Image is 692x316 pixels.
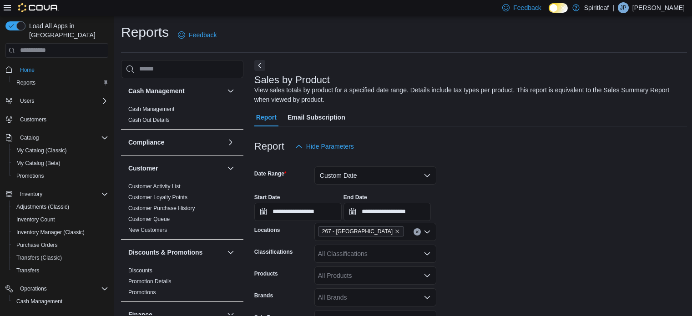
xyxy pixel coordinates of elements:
[121,23,169,41] h1: Reports
[618,2,629,13] div: Jean Paul A
[128,164,223,173] button: Customer
[128,164,158,173] h3: Customer
[584,2,609,13] p: Spiritleaf
[9,170,112,182] button: Promotions
[128,117,170,123] a: Cash Out Details
[128,289,156,296] a: Promotions
[9,295,112,308] button: Cash Management
[128,267,152,274] a: Discounts
[16,298,62,305] span: Cash Management
[128,116,170,124] span: Cash Out Details
[13,201,73,212] a: Adjustments (Classic)
[424,272,431,279] button: Open list of options
[128,194,187,201] a: Customer Loyalty Points
[128,106,174,112] a: Cash Management
[414,228,421,236] button: Clear input
[254,248,293,256] label: Classifications
[2,131,112,144] button: Catalog
[128,86,223,95] button: Cash Management
[225,247,236,258] button: Discounts & Promotions
[13,77,39,88] a: Reports
[25,21,108,40] span: Load All Apps in [GEOGRAPHIC_DATA]
[121,265,243,301] div: Discounts & Promotions
[13,77,108,88] span: Reports
[343,194,367,201] label: End Date
[13,201,108,212] span: Adjustments (Classic)
[254,203,342,221] input: Press the down key to open a popover containing a calendar.
[256,108,277,126] span: Report
[254,226,280,234] label: Locations
[9,226,112,239] button: Inventory Manager (Classic)
[632,2,685,13] p: [PERSON_NAME]
[225,163,236,174] button: Customer
[9,144,112,157] button: My Catalog (Classic)
[121,181,243,239] div: Customer
[128,216,170,222] a: Customer Queue
[424,294,431,301] button: Open list of options
[16,132,108,143] span: Catalog
[13,158,108,169] span: My Catalog (Beta)
[13,158,64,169] a: My Catalog (Beta)
[16,114,50,125] a: Customers
[288,108,345,126] span: Email Subscription
[254,194,280,201] label: Start Date
[13,296,108,307] span: Cash Management
[9,264,112,277] button: Transfers
[174,26,220,44] a: Feedback
[13,214,59,225] a: Inventory Count
[9,239,112,251] button: Purchase Orders
[16,189,108,200] span: Inventory
[128,183,181,190] span: Customer Activity List
[343,203,431,221] input: Press the down key to open a popover containing a calendar.
[16,132,42,143] button: Catalog
[13,240,108,251] span: Purchase Orders
[20,116,46,123] span: Customers
[16,65,38,75] a: Home
[128,226,167,234] span: New Customers
[16,283,51,294] button: Operations
[2,282,112,295] button: Operations
[225,137,236,148] button: Compliance
[2,188,112,201] button: Inventory
[16,241,58,249] span: Purchase Orders
[16,172,44,180] span: Promotions
[13,265,43,276] a: Transfers
[13,252,66,263] a: Transfers (Classic)
[225,85,236,96] button: Cash Management
[16,189,46,200] button: Inventory
[13,240,61,251] a: Purchase Orders
[20,285,47,292] span: Operations
[2,95,112,107] button: Users
[254,85,683,105] div: View sales totals by product for a specified date range. Details include tax types per product. T...
[292,137,358,155] button: Hide Parameters
[16,114,108,125] span: Customers
[128,278,172,285] a: Promotion Details
[318,226,404,236] span: 267 - Cold Lake
[254,270,278,277] label: Products
[128,248,223,257] button: Discounts & Promotions
[20,134,39,141] span: Catalog
[16,95,38,106] button: Users
[13,171,48,181] a: Promotions
[13,145,71,156] a: My Catalog (Classic)
[2,63,112,76] button: Home
[13,145,108,156] span: My Catalog (Classic)
[16,267,39,274] span: Transfers
[9,157,112,170] button: My Catalog (Beta)
[13,214,108,225] span: Inventory Count
[16,203,69,211] span: Adjustments (Classic)
[16,95,108,106] span: Users
[16,160,61,167] span: My Catalog (Beta)
[189,30,217,40] span: Feedback
[254,141,284,152] h3: Report
[13,265,108,276] span: Transfers
[2,113,112,126] button: Customers
[620,2,626,13] span: JP
[254,60,265,71] button: Next
[20,191,42,198] span: Inventory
